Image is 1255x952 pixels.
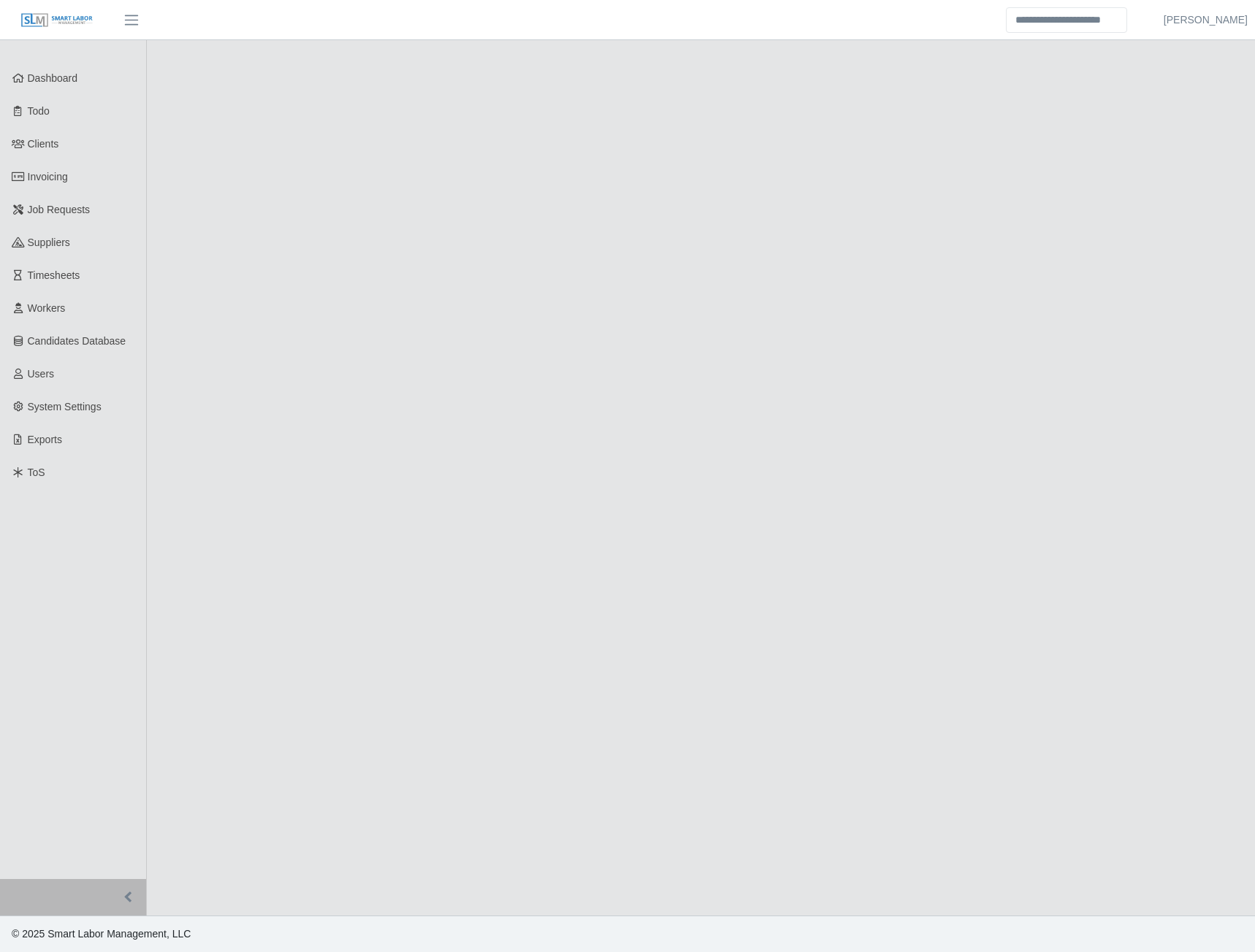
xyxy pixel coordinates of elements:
[28,171,68,183] span: Invoicing
[28,138,59,150] span: Clients
[20,12,94,28] img: SLM Logo
[28,335,126,347] span: Candidates Database
[28,401,102,412] span: System Settings
[28,368,55,380] span: Users
[28,269,80,281] span: Timesheets
[28,237,70,248] span: Suppliers
[1164,12,1248,28] a: [PERSON_NAME]
[28,434,62,445] span: Exports
[1006,7,1127,33] input: Search
[28,105,50,117] span: Todo
[28,467,45,478] span: ToS
[28,72,78,84] span: Dashboard
[12,928,191,940] span: © 2025 Smart Labor Management, LLC
[28,302,66,314] span: Workers
[28,204,91,215] span: Job Requests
